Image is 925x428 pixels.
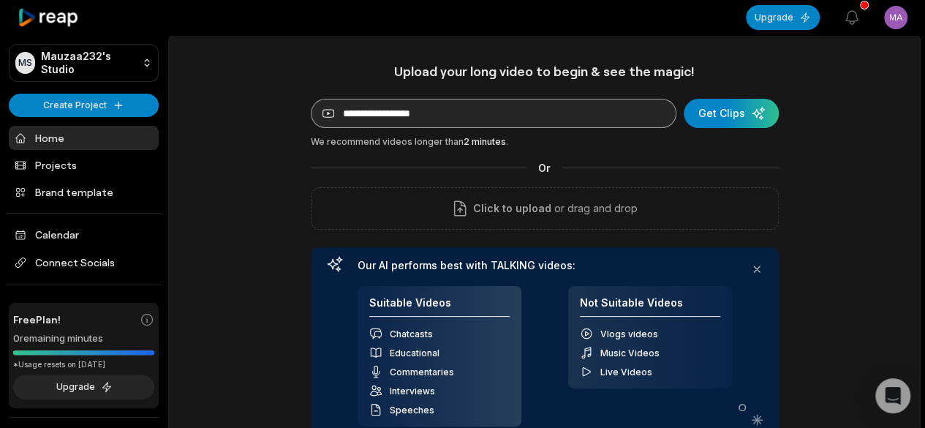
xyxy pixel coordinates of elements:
div: 0 remaining minutes [13,331,154,346]
span: Click to upload [473,200,551,217]
a: Brand template [9,180,159,204]
p: or drag and drop [551,200,638,217]
span: Commentaries [390,367,454,378]
div: MS [15,52,35,74]
span: Chatcasts [390,328,433,339]
button: Create Project [9,94,159,117]
div: We recommend videos longer than . [311,135,779,149]
a: Calendar [9,222,159,247]
button: Upgrade [746,5,820,30]
div: *Usage resets on [DATE] [13,359,154,370]
span: Educational [390,348,439,358]
span: Or [526,160,562,176]
span: Free Plan! [13,312,61,327]
button: Get Clips [684,99,779,128]
span: Connect Socials [9,249,159,276]
h3: Our AI performs best with TALKING videos: [358,259,732,272]
span: Interviews [390,386,435,397]
p: Mauzaa232's Studio [41,50,136,76]
span: Live Videos [600,367,652,378]
span: Speeches [390,405,434,416]
span: 2 minutes [464,136,506,147]
span: Vlogs videos [600,328,658,339]
h4: Not Suitable Videos [580,296,720,318]
h1: Upload your long video to begin & see the magic! [311,63,779,80]
div: Open Intercom Messenger [875,378,910,413]
a: Projects [9,153,159,177]
h4: Suitable Videos [369,296,510,318]
span: Music Videos [600,348,660,358]
button: Upgrade [13,375,154,399]
a: Home [9,126,159,150]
